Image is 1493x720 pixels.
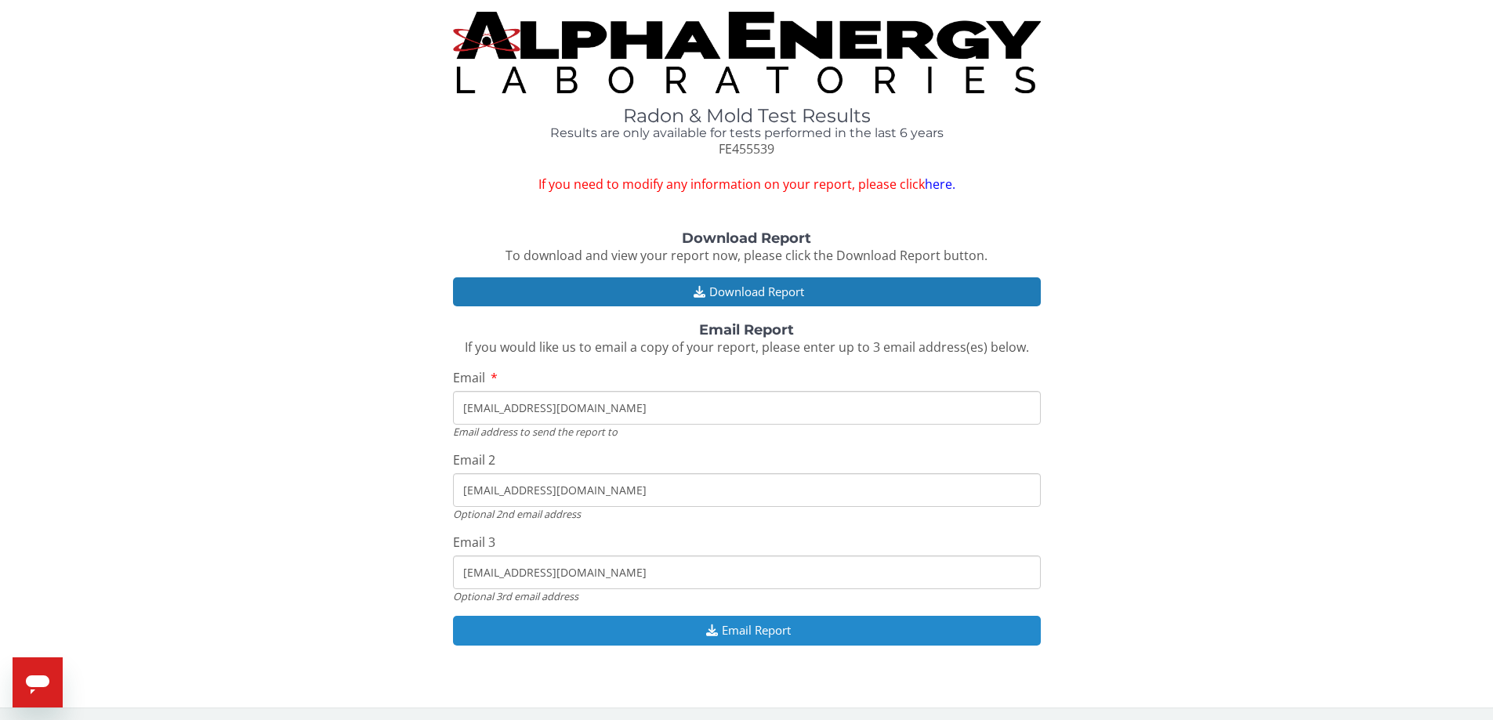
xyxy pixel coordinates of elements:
strong: Download Report [682,230,811,247]
button: Email Report [453,616,1041,645]
span: Email 2 [453,451,495,469]
button: Download Report [453,277,1041,306]
span: FE455539 [719,140,774,157]
span: Email [453,369,485,386]
img: TightCrop.jpg [453,12,1041,93]
h4: Results are only available for tests performed in the last 6 years [453,126,1041,140]
span: If you would like us to email a copy of your report, please enter up to 3 email address(es) below. [465,338,1029,356]
h1: Radon & Mold Test Results [453,106,1041,126]
a: here. [925,175,955,193]
div: Optional 2nd email address [453,507,1041,521]
span: To download and view your report now, please click the Download Report button. [506,247,987,264]
div: Optional 3rd email address [453,589,1041,603]
span: Email 3 [453,534,495,551]
span: If you need to modify any information on your report, please click [453,175,1041,194]
div: Email address to send the report to [453,425,1041,439]
strong: Email Report [699,321,794,338]
iframe: Button to launch messaging window [13,657,63,707]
